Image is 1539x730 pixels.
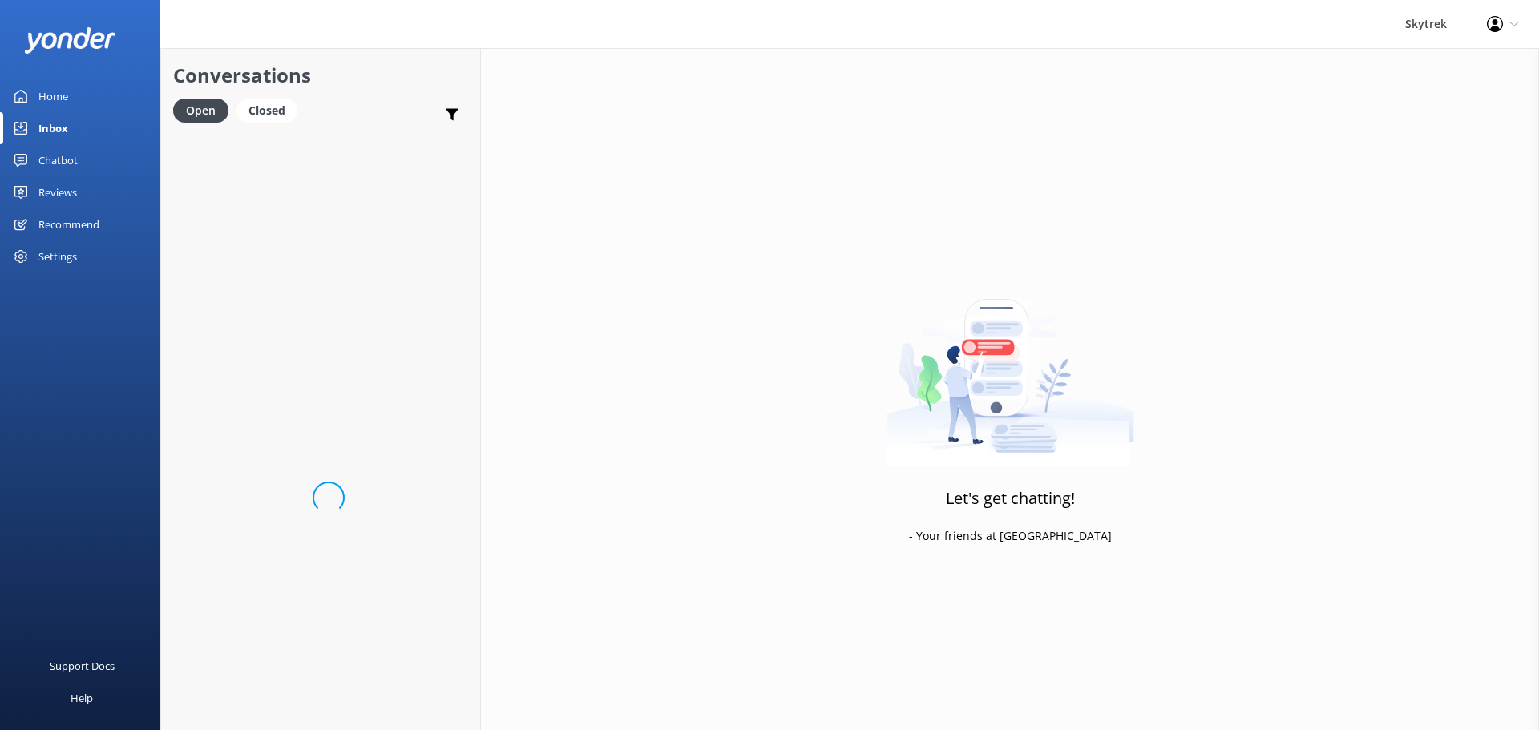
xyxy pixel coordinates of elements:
[946,486,1075,511] h3: Let's get chatting!
[38,240,77,272] div: Settings
[24,27,116,54] img: yonder-white-logo.png
[38,80,68,112] div: Home
[236,101,305,119] a: Closed
[173,60,468,91] h2: Conversations
[38,144,78,176] div: Chatbot
[71,682,93,714] div: Help
[50,650,115,682] div: Support Docs
[887,265,1134,466] img: artwork of a man stealing a conversation from at giant smartphone
[909,527,1112,545] p: - Your friends at [GEOGRAPHIC_DATA]
[38,176,77,208] div: Reviews
[38,208,99,240] div: Recommend
[173,99,228,123] div: Open
[38,112,68,144] div: Inbox
[236,99,297,123] div: Closed
[173,101,236,119] a: Open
